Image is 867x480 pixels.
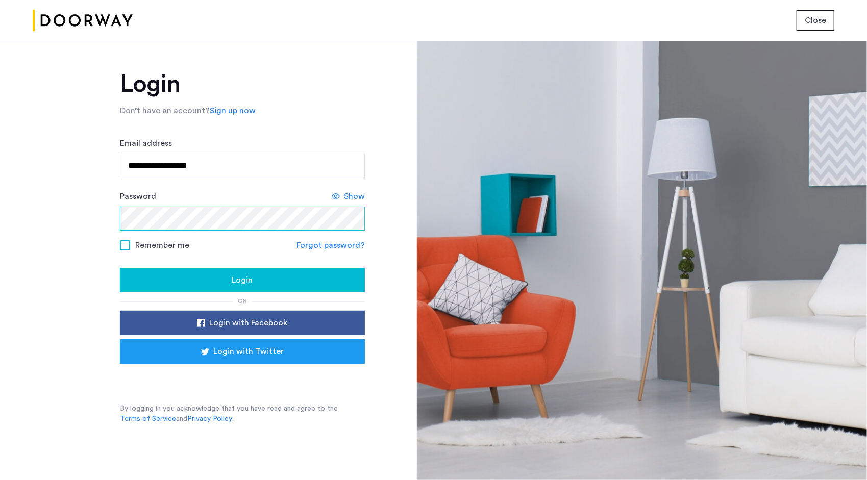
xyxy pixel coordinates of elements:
button: button [120,339,365,364]
span: Don’t have an account? [120,107,210,115]
iframe: Sign in with Google Button [135,367,350,389]
span: Login [232,274,253,286]
p: By logging in you acknowledge that you have read and agree to the and . [120,403,365,424]
button: button [797,10,834,31]
span: Remember me [135,239,189,251]
a: Sign up now [210,105,256,117]
span: Login with Facebook [209,317,287,329]
span: Close [805,14,826,27]
img: logo [33,2,133,40]
button: button [120,311,365,335]
span: or [238,298,247,304]
a: Terms of Service [120,414,176,424]
label: Password [120,190,156,203]
span: Login with Twitter [213,345,284,358]
a: Forgot password? [296,239,365,251]
h1: Login [120,72,365,96]
span: Show [344,190,365,203]
a: Privacy Policy [187,414,232,424]
button: button [120,268,365,292]
label: Email address [120,137,172,149]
